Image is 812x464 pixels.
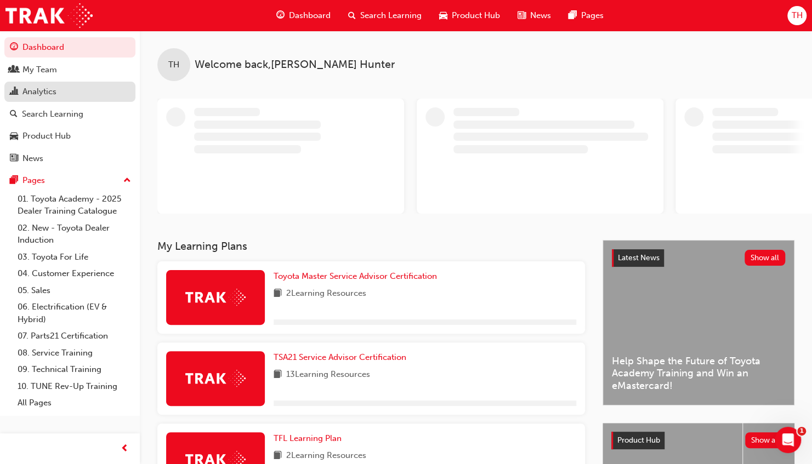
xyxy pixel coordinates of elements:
[22,152,43,165] div: News
[274,449,282,463] span: book-icon
[13,282,135,299] a: 05. Sales
[274,368,282,382] span: book-icon
[4,60,135,80] a: My Team
[286,449,366,463] span: 2 Learning Resources
[10,110,18,119] span: search-icon
[276,9,285,22] span: guage-icon
[787,6,807,25] button: TH
[274,271,437,281] span: Toyota Master Service Advisor Certification
[13,394,135,411] a: All Pages
[22,174,45,187] div: Pages
[13,249,135,266] a: 03. Toyota For Life
[348,9,356,22] span: search-icon
[13,191,135,220] a: 01. Toyota Academy - 2025 Dealer Training Catalogue
[13,220,135,249] a: 02. New - Toyota Dealer Induction
[168,59,179,71] span: TH
[10,176,18,186] span: pages-icon
[13,265,135,282] a: 04. Customer Experience
[22,130,71,142] div: Product Hub
[4,170,135,191] button: Pages
[274,352,406,362] span: TSA21 Service Advisor Certification
[13,328,135,345] a: 07. Parts21 Certification
[13,361,135,378] a: 09. Technical Training
[121,442,129,456] span: prev-icon
[10,154,18,164] span: news-icon
[274,432,346,445] a: TFL Learning Plan
[439,9,447,22] span: car-icon
[612,355,785,392] span: Help Shape the Future of Toyota Academy Training and Win an eMastercard!
[286,287,366,301] span: 2 Learning Resources
[611,432,786,449] a: Product HubShow all
[185,370,246,387] img: Trak
[13,378,135,395] a: 10. TUNE Rev-Up Training
[775,427,801,453] iframe: Intercom live chat
[509,4,560,27] a: news-iconNews
[745,432,786,448] button: Show all
[791,9,802,22] span: TH
[430,4,509,27] a: car-iconProduct Hub
[10,131,18,141] span: car-icon
[185,289,246,306] img: Trak
[10,43,18,53] span: guage-icon
[274,270,441,283] a: Toyota Master Service Advisor Certification
[5,3,93,28] img: Trak
[22,64,57,76] div: My Team
[569,9,577,22] span: pages-icon
[289,9,331,22] span: Dashboard
[618,253,660,262] span: Latest News
[4,37,135,58] a: Dashboard
[745,250,786,266] button: Show all
[452,9,500,22] span: Product Hub
[10,87,18,97] span: chart-icon
[4,35,135,170] button: DashboardMy TeamAnalyticsSearch LearningProduct HubNews
[797,427,806,436] span: 1
[4,126,135,146] a: Product Hub
[4,82,135,102] a: Analytics
[603,240,794,405] a: Latest NewsShow allHelp Shape the Future of Toyota Academy Training and Win an eMastercard!
[10,65,18,75] span: people-icon
[4,104,135,124] a: Search Learning
[195,59,395,71] span: Welcome back , [PERSON_NAME] Hunter
[4,148,135,169] a: News
[274,287,282,301] span: book-icon
[274,351,411,364] a: TSA21 Service Advisor Certification
[13,345,135,362] a: 08. Service Training
[560,4,612,27] a: pages-iconPages
[339,4,430,27] a: search-iconSearch Learning
[13,299,135,328] a: 06. Electrification (EV & Hybrid)
[612,249,785,267] a: Latest NewsShow all
[286,368,370,382] span: 13 Learning Resources
[268,4,339,27] a: guage-iconDashboard
[157,240,585,253] h3: My Learning Plans
[530,9,551,22] span: News
[518,9,526,22] span: news-icon
[123,174,131,188] span: up-icon
[274,433,342,443] span: TFL Learning Plan
[22,108,83,121] div: Search Learning
[581,9,604,22] span: Pages
[360,9,422,22] span: Search Learning
[22,85,56,98] div: Analytics
[617,436,660,445] span: Product Hub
